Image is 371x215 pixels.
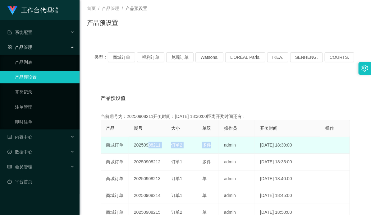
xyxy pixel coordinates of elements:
[202,159,211,164] span: 多件
[129,137,166,154] td: 20250908211
[101,187,129,204] td: 商城订单
[219,187,255,204] td: admin
[171,126,180,131] span: 大小
[21,0,58,20] h1: 工作台代理端
[171,176,182,181] span: 订单1
[255,187,320,204] td: [DATE] 18:45:00
[7,30,32,35] span: 系统配置
[7,135,12,139] i: 图标: profile
[202,210,207,215] span: 单
[195,52,223,62] button: Watsons.
[166,52,194,62] button: 兑现订单
[219,171,255,187] td: admin
[267,52,288,62] button: IKEA.
[101,95,126,102] span: 产品预设值
[219,137,255,154] td: admin
[7,165,12,169] i: 图标: table
[101,171,129,187] td: 商城订单
[7,30,12,35] i: 图标: form
[7,45,32,50] span: 产品管理
[325,126,334,131] span: 操作
[94,52,108,62] span: 类型：
[102,6,119,11] span: 产品管理
[255,171,320,187] td: [DATE] 18:40:00
[202,176,207,181] span: 单
[134,126,143,131] span: 期号
[225,52,265,62] button: L'ORÉAL Paris.
[7,149,32,154] span: 数据中心
[15,86,75,98] a: 开奖记录
[101,113,350,120] div: 当前期号为：20250908211开奖时间：[DATE] 18:30:00距离开奖时间还有：
[101,154,129,171] td: 商城订单
[126,6,147,11] span: 产品预设置
[129,171,166,187] td: 20250908213
[129,154,166,171] td: 20250908212
[15,56,75,68] a: 产品列表
[171,193,182,198] span: 订单1
[361,65,368,72] i: 图标: setting
[129,187,166,204] td: 20250908214
[7,150,12,154] i: 图标: check-circle-o
[7,134,32,139] span: 内容中心
[171,143,182,147] span: 订单2
[202,193,207,198] span: 单
[7,45,12,49] i: 图标: appstore-o
[202,126,211,131] span: 单双
[202,143,211,147] span: 多件
[171,210,182,215] span: 订单2
[87,18,118,27] h1: 产品预设置
[7,7,58,12] a: 工作台代理端
[171,159,182,164] span: 订单1
[122,6,123,11] span: /
[15,116,75,128] a: 即时注单
[7,175,75,188] a: 图标: dashboard平台首页
[108,52,135,62] button: 商城订单
[7,164,32,169] span: 会员管理
[137,52,164,62] button: 福利订单
[15,101,75,113] a: 注单管理
[7,6,17,15] img: logo.9652507e.png
[98,6,99,11] span: /
[290,52,323,62] button: SENHENG.
[87,6,96,11] span: 首页
[219,154,255,171] td: admin
[224,126,237,131] span: 操作员
[260,126,277,131] span: 开奖时间
[101,137,129,154] td: 商城订单
[106,126,115,131] span: 产品
[15,71,75,83] a: 产品预设置
[255,137,320,154] td: [DATE] 18:30:00
[255,154,320,171] td: [DATE] 18:35:00
[325,52,354,62] button: COURTS.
